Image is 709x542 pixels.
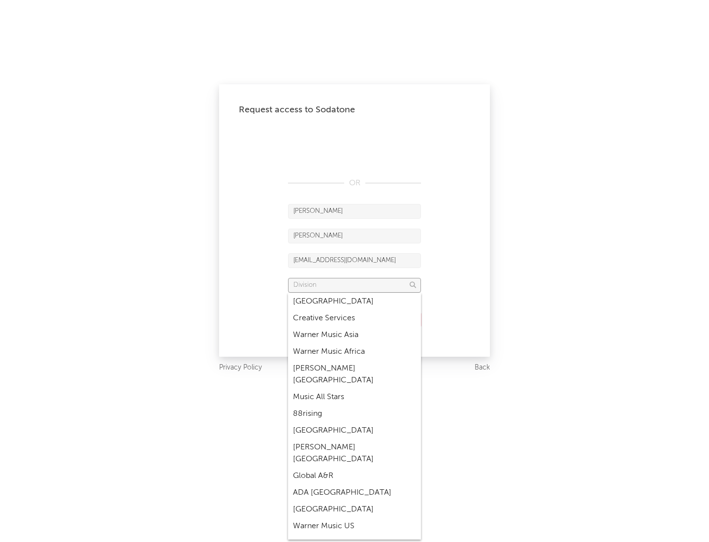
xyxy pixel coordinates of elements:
[288,406,421,422] div: 88rising
[288,327,421,343] div: Warner Music Asia
[288,389,421,406] div: Music All Stars
[288,422,421,439] div: [GEOGRAPHIC_DATA]
[475,362,490,374] a: Back
[288,501,421,518] div: [GEOGRAPHIC_DATA]
[288,204,421,219] input: First Name
[219,362,262,374] a: Privacy Policy
[239,104,470,116] div: Request access to Sodatone
[288,518,421,535] div: Warner Music US
[288,439,421,468] div: [PERSON_NAME] [GEOGRAPHIC_DATA]
[288,484,421,501] div: ADA [GEOGRAPHIC_DATA]
[288,293,421,310] div: [GEOGRAPHIC_DATA]
[288,177,421,189] div: OR
[288,360,421,389] div: [PERSON_NAME] [GEOGRAPHIC_DATA]
[288,253,421,268] input: Email
[288,278,421,293] input: Division
[288,343,421,360] div: Warner Music Africa
[288,229,421,243] input: Last Name
[288,468,421,484] div: Global A&R
[288,310,421,327] div: Creative Services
